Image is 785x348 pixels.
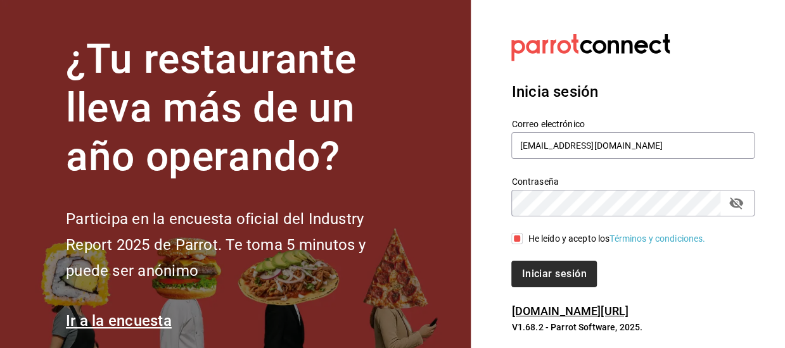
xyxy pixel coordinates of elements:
h2: Participa en la encuesta oficial del Industry Report 2025 de Parrot. Te toma 5 minutos y puede se... [66,206,408,283]
h3: Inicia sesión [511,80,755,103]
button: passwordField [725,192,747,214]
p: V1.68.2 - Parrot Software, 2025. [511,321,755,333]
input: Ingresa tu correo electrónico [511,132,755,159]
a: Ir a la encuesta [66,312,172,330]
button: Iniciar sesión [511,261,596,287]
a: [DOMAIN_NAME][URL] [511,304,628,318]
label: Contraseña [511,177,755,186]
h1: ¿Tu restaurante lleva más de un año operando? [66,35,408,181]
div: He leído y acepto los [528,232,705,245]
a: Términos y condiciones. [609,233,705,244]
label: Correo electrónico [511,120,755,128]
